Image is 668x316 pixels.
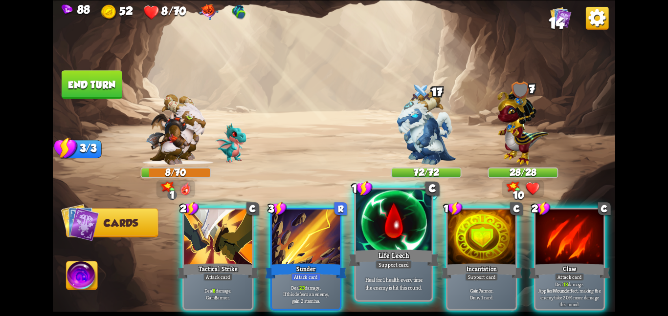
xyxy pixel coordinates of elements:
div: 17 [391,81,462,104]
img: Options_Button.png [586,6,609,29]
div: Support card [375,260,412,269]
p: Deal damage. Gain armor. [186,287,250,300]
div: 2 [180,201,199,215]
img: Stamina_Icon.png [54,136,78,159]
div: 3/3 [66,140,102,158]
div: R [334,202,347,215]
p: Gain armor. Draw 1 card. [449,287,514,300]
span: Cards [104,217,138,229]
div: Health [143,4,186,21]
div: C [246,202,259,215]
div: Support card [465,273,498,281]
img: Bonus_Damage_Icon.png [419,183,433,195]
button: Cards [66,208,158,237]
div: Attack card [555,273,584,281]
img: Gym Bag - Gain 1 Bonus Damage at the start of the combat. [231,4,246,20]
div: 72/72 [392,168,461,177]
div: 1 [352,180,373,196]
div: Gems [62,3,90,16]
div: Gold [101,4,133,21]
span: 52 [119,4,133,17]
div: 1 [444,201,463,215]
p: Deal damage. Applies effect, making the enemy take 20% more damage this round. [537,280,602,307]
span: 8/70 [161,4,186,17]
div: Life Leech [348,248,439,268]
img: Bonus_Damage_Icon.png [161,181,175,193]
img: Cards_Icon.png [550,6,571,27]
div: 1 [167,190,177,200]
button: End turn [62,70,122,99]
div: 3 [268,201,287,215]
img: Void_Dragon_Baby.png [215,123,246,163]
div: 2 [532,201,551,215]
img: DragonFury.png [180,181,191,195]
p: Heal for 1 health every time the enemy is hit this round. [358,276,430,291]
div: C [425,181,440,195]
div: Incantation [441,262,522,280]
img: Gem.png [62,4,73,15]
div: C [598,202,611,215]
img: Priestess_Dragon.png [497,84,549,165]
div: Claw [529,262,610,280]
img: Barbarian_Dragon.png [146,94,206,165]
div: 10 [426,190,436,200]
b: 7 [479,287,481,294]
div: Attack card [291,273,321,281]
b: 23 [299,284,305,291]
img: Regal Pillow - Heal an additional 15 HP when you rest at the campfire. [200,4,219,20]
b: Wound [553,287,567,294]
div: View all the cards in your deck [550,6,571,30]
div: C [510,202,523,215]
div: Tactical Strike [177,262,259,280]
img: Heart.png [526,181,540,195]
img: Cards_Icon.png [61,203,99,241]
img: Bonus_Damage_Icon.png [506,181,520,193]
b: 8 [213,287,215,294]
div: 10 [513,190,523,200]
img: Gold.png [101,4,117,20]
div: Attack card [203,273,233,281]
p: Deal damage. If this defeats an enemy, gain 2 stamina. [273,284,338,304]
img: Yeti_Dragon.png [397,91,456,165]
b: 13 [563,280,568,287]
b: 8 [215,294,217,301]
img: Ability_Icon.png [67,261,98,293]
img: Heart.png [143,4,159,20]
div: 7 [488,81,558,99]
div: Sunder [265,262,347,280]
div: 8/70 [141,168,210,177]
div: 28/28 [489,168,557,177]
span: 14 [549,15,564,32]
